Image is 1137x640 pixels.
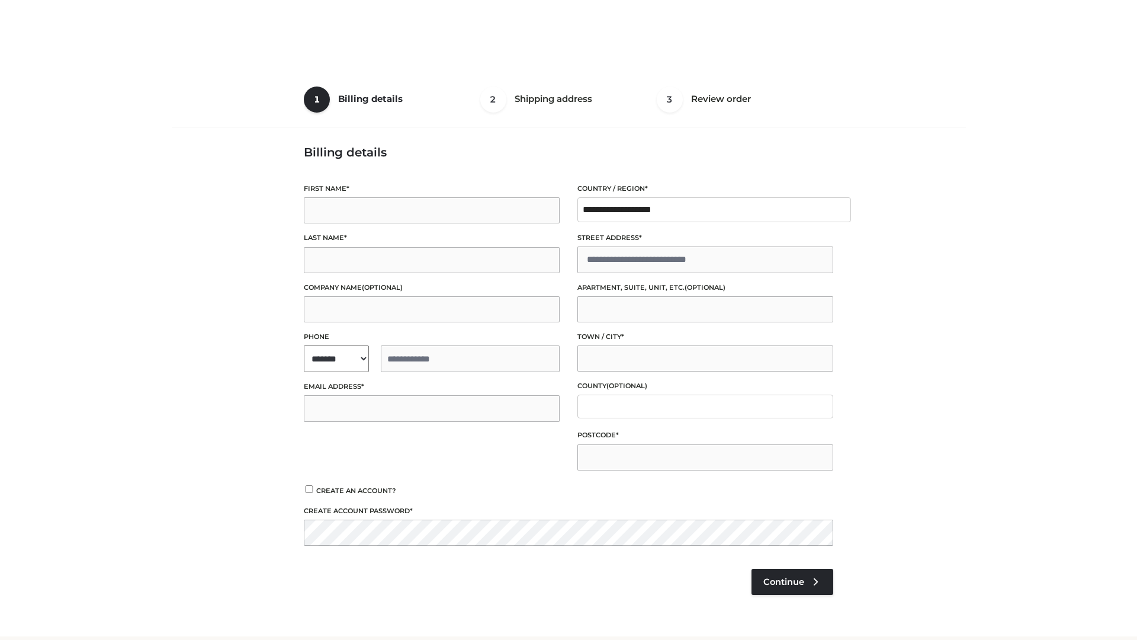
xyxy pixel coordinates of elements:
label: Phone [304,331,560,343]
label: County [577,380,833,392]
label: Apartment, suite, unit, etc. [577,282,833,293]
span: Shipping address [515,93,592,104]
label: First name [304,183,560,194]
span: 3 [657,87,683,113]
label: Company name [304,282,560,293]
span: (optional) [685,283,725,292]
span: Continue [763,577,804,587]
label: Country / Region [577,183,833,194]
label: Street address [577,232,833,244]
span: 1 [304,87,330,113]
span: Review order [691,93,751,104]
span: Billing details [338,93,403,104]
span: 2 [480,87,506,113]
label: Email address [304,381,560,392]
a: Continue [751,569,833,595]
label: Town / City [577,331,833,343]
label: Last name [304,232,560,244]
span: (optional) [362,283,403,292]
label: Postcode [577,430,833,441]
h3: Billing details [304,145,833,159]
span: Create an account? [316,487,396,495]
span: (optional) [606,382,647,390]
input: Create an account? [304,485,314,493]
label: Create account password [304,505,833,517]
